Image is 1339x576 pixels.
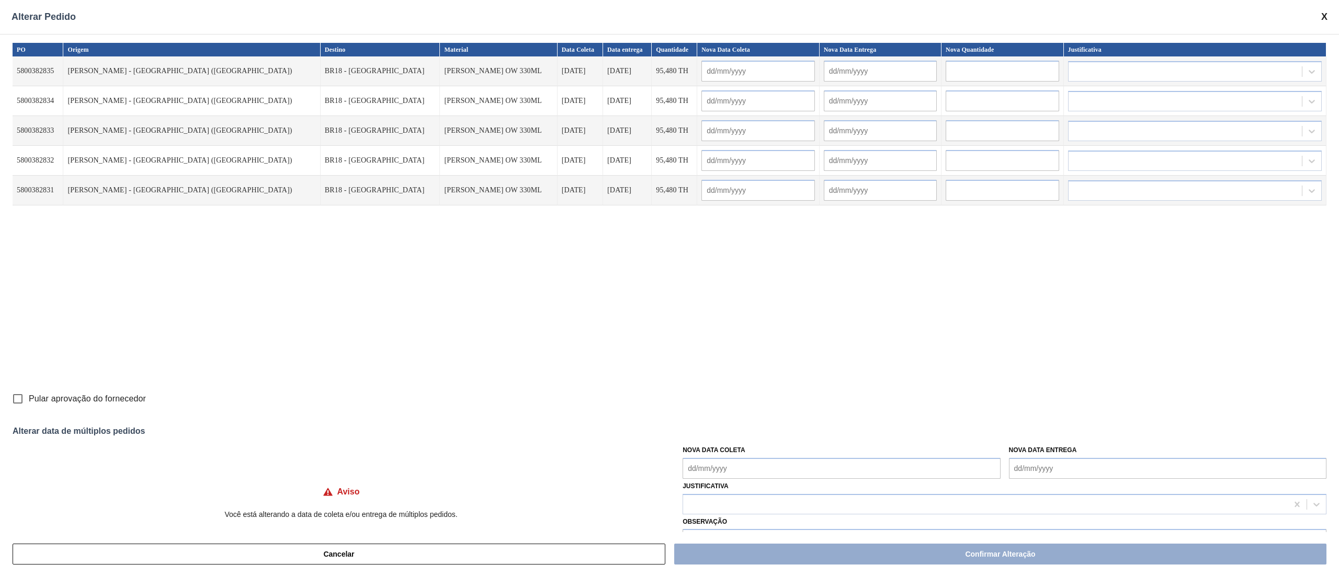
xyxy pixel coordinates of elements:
th: Data entrega [603,43,652,56]
input: dd/mm/yyyy [701,150,814,171]
th: PO [13,43,63,56]
td: BR18 - [GEOGRAPHIC_DATA] [321,56,440,86]
td: [DATE] [603,146,652,176]
input: dd/mm/yyyy [683,458,1000,479]
td: BR18 - [GEOGRAPHIC_DATA] [321,146,440,176]
td: [DATE] [558,146,603,176]
td: [DATE] [558,56,603,86]
td: [DATE] [558,86,603,116]
td: 95,480 TH [652,56,697,86]
td: 95,480 TH [652,86,697,116]
span: Alterar Pedido [12,11,76,22]
td: [DATE] [603,86,652,116]
td: 5800382831 [13,176,63,205]
label: Justificativa [683,482,729,490]
th: Data Coleta [558,43,603,56]
td: 5800382833 [13,116,63,146]
td: [PERSON_NAME] - [GEOGRAPHIC_DATA] ([GEOGRAPHIC_DATA]) [63,86,320,116]
th: Quantidade [652,43,697,56]
input: dd/mm/yyyy [701,61,814,82]
td: [DATE] [603,56,652,86]
input: dd/mm/yyyy [824,180,937,201]
td: [DATE] [603,116,652,146]
label: Observação [683,514,1326,529]
th: Nova Data Coleta [697,43,819,56]
h4: Aviso [337,487,360,497]
th: Origem [63,43,320,56]
td: [PERSON_NAME] - [GEOGRAPHIC_DATA] ([GEOGRAPHIC_DATA]) [63,146,320,176]
input: dd/mm/yyyy [824,61,937,82]
td: [PERSON_NAME] OW 330ML [440,176,557,205]
label: Nova Data Coleta [683,446,745,454]
input: dd/mm/yyyy [824,120,937,141]
td: [PERSON_NAME] - [GEOGRAPHIC_DATA] ([GEOGRAPHIC_DATA]) [63,56,320,86]
td: [PERSON_NAME] OW 330ML [440,146,557,176]
td: [DATE] [603,176,652,205]
td: 5800382832 [13,146,63,176]
th: Nova Quantidade [941,43,1064,56]
td: [DATE] [558,116,603,146]
span: Pular aprovação do fornecedor [29,393,146,405]
input: dd/mm/yyyy [701,120,814,141]
td: [PERSON_NAME] - [GEOGRAPHIC_DATA] ([GEOGRAPHIC_DATA]) [63,176,320,205]
td: [PERSON_NAME] - [GEOGRAPHIC_DATA] ([GEOGRAPHIC_DATA]) [63,116,320,146]
td: BR18 - [GEOGRAPHIC_DATA] [321,86,440,116]
input: dd/mm/yyyy [701,180,814,201]
th: Material [440,43,557,56]
td: 95,480 TH [652,146,697,176]
th: Nova Data Entrega [820,43,941,56]
button: Cancelar [13,544,665,565]
th: Justificativa [1064,43,1326,56]
td: [PERSON_NAME] OW 330ML [440,116,557,146]
input: dd/mm/yyyy [1009,458,1326,479]
td: [DATE] [558,176,603,205]
label: Nova Data Entrega [1009,446,1077,454]
td: 5800382835 [13,56,63,86]
td: 95,480 TH [652,116,697,146]
input: dd/mm/yyyy [824,90,937,111]
p: Você está alterando a data de coleta e/ou entrega de múltiplos pedidos. [13,510,669,519]
td: BR18 - [GEOGRAPHIC_DATA] [321,116,440,146]
input: dd/mm/yyyy [824,150,937,171]
input: dd/mm/yyyy [701,90,814,111]
td: BR18 - [GEOGRAPHIC_DATA] [321,176,440,205]
td: [PERSON_NAME] OW 330ML [440,56,557,86]
td: [PERSON_NAME] OW 330ML [440,86,557,116]
td: 5800382834 [13,86,63,116]
th: Destino [321,43,440,56]
td: 95,480 TH [652,176,697,205]
div: Alterar data de múltiplos pedidos [13,427,1326,436]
